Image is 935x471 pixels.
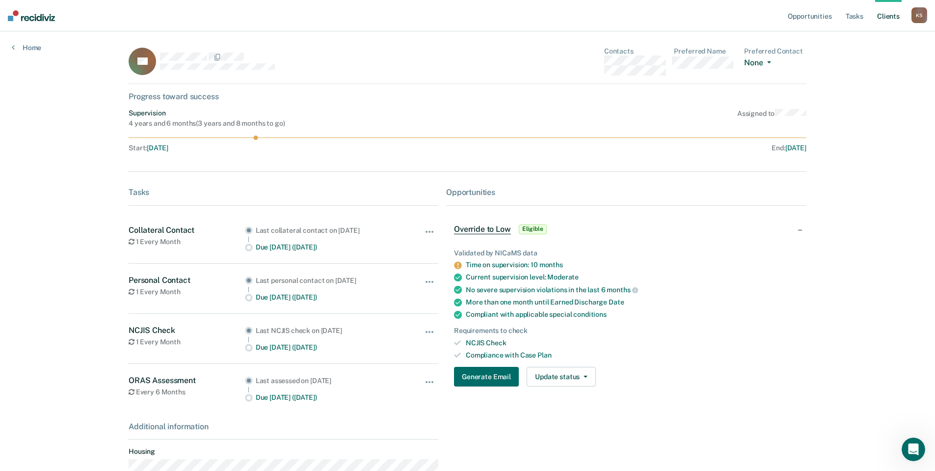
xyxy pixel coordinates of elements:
div: Supervision [129,109,285,117]
dt: Preferred Contact [744,47,806,55]
div: Last NCJIS check on [DATE] [256,327,400,335]
div: Tasks [129,188,438,197]
div: Start : [129,144,468,152]
button: KS [911,7,927,23]
button: Messages [98,306,196,346]
div: Send us a message [20,124,164,134]
div: Due [DATE] ([DATE]) [256,393,400,402]
span: Messages [131,331,164,338]
p: How can we help? [20,86,177,103]
span: [DATE] [785,144,806,152]
span: Date [609,298,624,306]
div: 1 Every Month [129,288,245,296]
div: Assigned to [737,109,806,128]
div: Personal Contact [129,276,245,285]
span: Eligible [519,224,547,234]
button: None [744,58,775,69]
div: Every 6 Months [129,388,245,396]
div: Opportunities [446,188,806,197]
div: 1 Every Month [129,238,245,246]
div: End : [472,144,806,152]
span: Check [486,339,506,347]
div: Progress toward success [129,92,806,101]
dt: Contacts [604,47,667,55]
span: Moderate [547,273,579,281]
div: Last personal contact on [DATE] [256,277,400,285]
img: Profile image for Kim [115,16,134,35]
img: logo [20,19,74,34]
div: Due [DATE] ([DATE]) [256,343,400,352]
div: NCJIS Check [129,326,245,335]
div: Profile image for Krysty [134,16,153,35]
button: Update status [527,367,596,387]
p: Hi [PERSON_NAME] [20,70,177,86]
span: Plan [537,351,551,359]
div: Due [DATE] ([DATE]) [256,243,400,251]
a: Navigate to form link [454,367,523,387]
div: Requirements to check [454,327,799,335]
span: Home [38,331,60,338]
div: Compliant with applicable special [466,310,799,319]
div: No severe supervision violations in the last 6 [466,285,799,294]
div: K S [911,7,927,23]
div: Override to LowEligible [446,214,806,245]
div: NCJIS [466,339,799,347]
span: months [607,286,638,294]
span: [DATE] [147,144,168,152]
a: Home [12,43,41,52]
div: Close [169,16,187,33]
div: Collateral Contact [129,225,245,235]
img: Profile image for Rajan [96,16,116,35]
dt: Preferred Name [674,47,736,55]
div: Time on supervision: 10 months [466,261,799,269]
button: Generate Email [454,367,519,387]
div: Compliance with Case [466,351,799,360]
div: Last collateral contact on [DATE] [256,226,400,235]
div: 4 years and 6 months ( 3 years and 8 months to go ) [129,119,285,128]
div: Additional information [129,422,438,431]
div: Validated by NICaMS data [454,249,799,257]
span: Override to Low [454,224,511,234]
div: Current supervision level: [466,273,799,281]
dt: Housing [129,447,438,456]
iframe: Intercom live chat [902,438,925,461]
div: Send us a message [10,115,187,142]
div: 1 Every Month [129,338,245,346]
div: More than one month until Earned Discharge [466,298,799,306]
div: ORAS Assessment [129,376,245,385]
div: Last assessed on [DATE] [256,377,400,385]
img: Recidiviz [8,10,55,21]
span: conditions [573,310,607,318]
div: Due [DATE] ([DATE]) [256,293,400,302]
